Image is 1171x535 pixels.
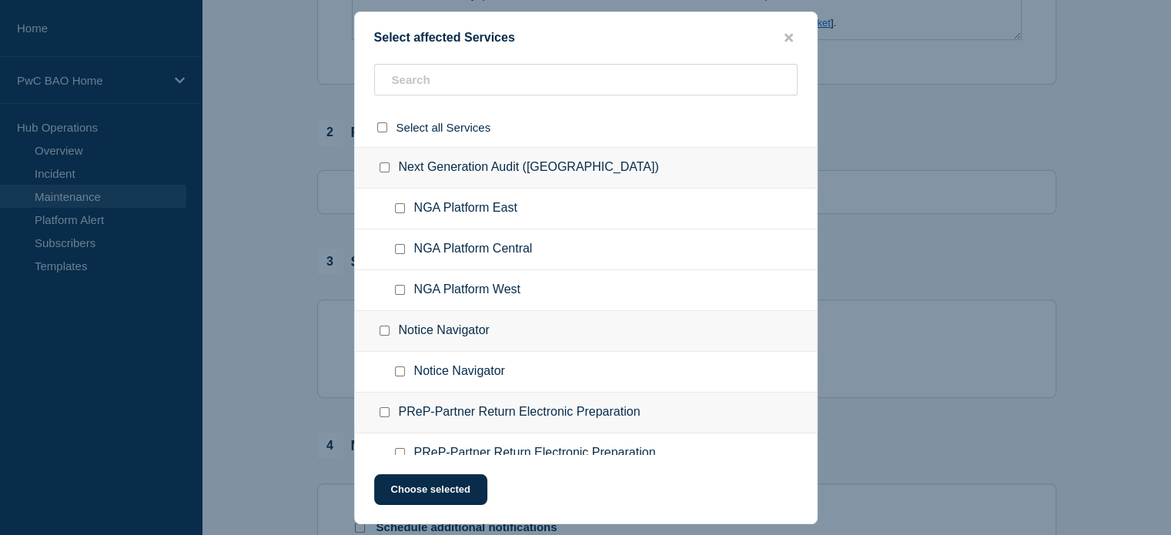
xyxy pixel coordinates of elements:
div: Select affected Services [355,31,817,45]
span: NGA Platform West [414,283,520,298]
input: NGA Platform West checkbox [395,285,405,295]
div: Next Generation Audit ([GEOGRAPHIC_DATA]) [355,147,817,189]
input: PReP-Partner Return Electronic Preparation checkbox [395,448,405,458]
input: Notice Navigator checkbox [380,326,390,336]
button: close button [780,31,798,45]
input: NGA Platform East checkbox [395,203,405,213]
span: NGA Platform Central [414,242,533,257]
input: NGA Platform Central checkbox [395,244,405,254]
span: PReP-Partner Return Electronic Preparation [414,446,656,461]
input: select all checkbox [377,122,387,132]
input: PReP-Partner Return Electronic Preparation checkbox [380,407,390,417]
span: Notice Navigator [414,364,505,380]
span: Select all Services [396,121,491,134]
span: NGA Platform East [414,201,517,216]
div: Notice Navigator [355,311,817,352]
input: Notice Navigator checkbox [395,366,405,376]
div: PReP-Partner Return Electronic Preparation [355,393,817,433]
input: Next Generation Audit (NGA) checkbox [380,162,390,172]
button: Choose selected [374,474,487,505]
input: Search [374,64,798,95]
